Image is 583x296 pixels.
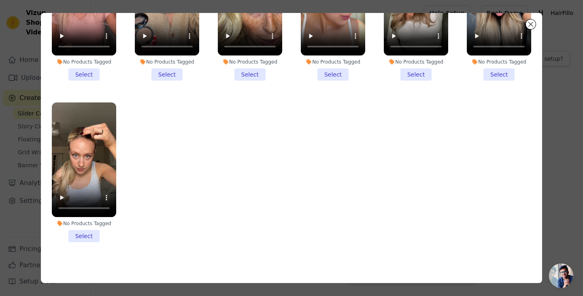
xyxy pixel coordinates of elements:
[467,59,531,65] div: No Products Tagged
[135,59,199,65] div: No Products Tagged
[52,59,116,65] div: No Products Tagged
[526,19,536,29] button: Close modal
[218,59,282,65] div: No Products Tagged
[549,264,573,288] div: Öppna chatt
[384,59,448,65] div: No Products Tagged
[301,59,365,65] div: No Products Tagged
[52,220,116,227] div: No Products Tagged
